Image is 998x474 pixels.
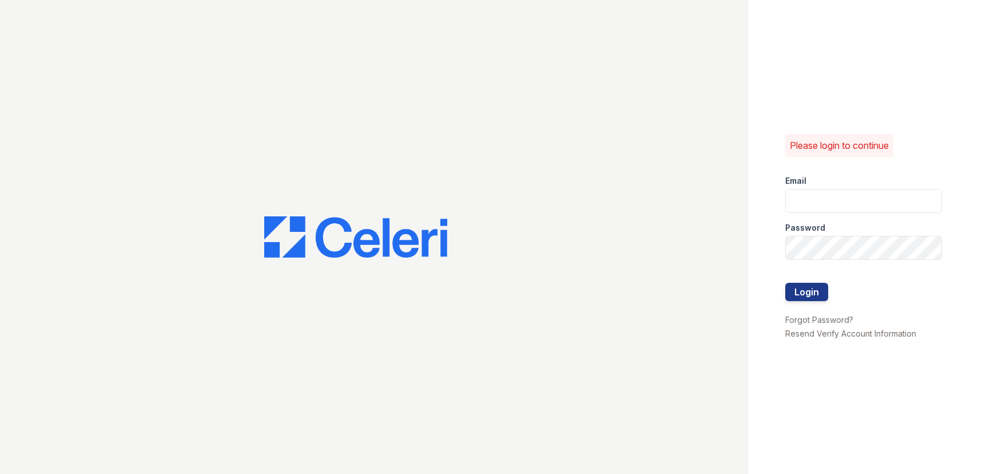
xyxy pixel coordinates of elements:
[264,216,447,258] img: CE_Logo_Blue-a8612792a0a2168367f1c8372b55b34899dd931a85d93a1a3d3e32e68fde9ad4.png
[785,222,825,234] label: Password
[785,315,853,325] a: Forgot Password?
[790,139,889,152] p: Please login to continue
[785,175,806,187] label: Email
[785,329,916,338] a: Resend Verify Account Information
[785,283,828,301] button: Login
